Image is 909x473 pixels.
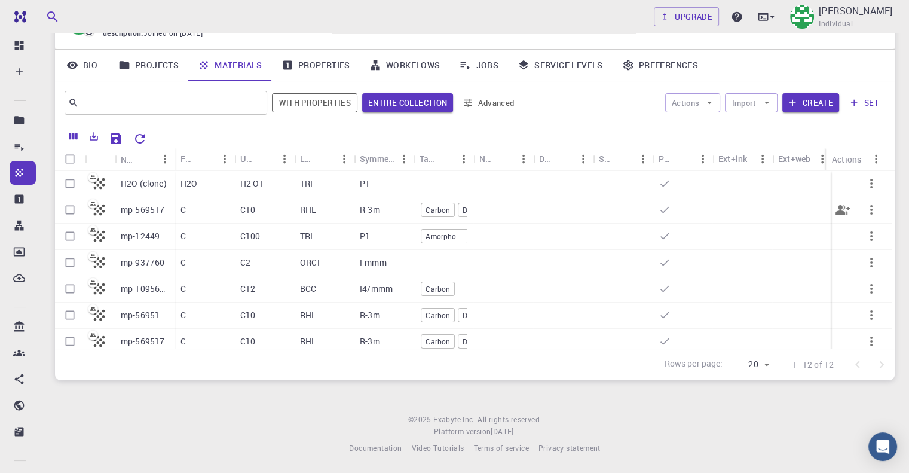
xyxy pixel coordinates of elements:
p: RHL [300,309,316,321]
a: Properties [272,50,360,81]
button: Advanced [458,93,520,112]
div: Public [659,147,674,170]
p: H2O (clone) [121,178,167,190]
p: I4/mmm [360,283,393,295]
div: Actions [832,148,861,171]
span: Support [24,8,67,19]
span: © 2025 [408,414,433,426]
span: Platform version [434,426,491,438]
button: set [844,93,885,112]
p: [PERSON_NAME] [819,4,892,18]
button: Sort [196,149,215,169]
a: Materials [188,50,272,81]
div: Tags [420,147,435,170]
div: Symmetry [354,147,414,170]
button: Entire collection [362,93,453,112]
button: Sort [614,149,633,169]
span: Carbon [421,337,454,347]
p: C [180,257,186,268]
p: TRI [300,230,313,242]
p: C [180,309,186,321]
a: Projects [109,50,188,81]
div: Default [539,147,555,170]
button: Menu [867,149,886,169]
button: Menu [215,149,234,169]
span: Exabyte Inc. [433,414,475,424]
button: Sort [555,149,574,169]
p: Fmmm [360,257,387,268]
p: R-3m [360,309,380,321]
button: Create [782,93,839,112]
span: Carbon [421,310,454,321]
a: Workflows [360,50,450,81]
img: logo [10,11,26,23]
p: R-3m [360,204,380,216]
p: TRI [300,178,313,190]
a: Bio [55,50,109,81]
p: P1 [360,178,370,190]
button: Export [84,127,104,146]
div: Non-periodic [473,147,533,170]
div: Public [653,147,712,170]
p: mp-569517 (clone) [121,309,169,321]
span: Individual [819,18,853,30]
p: C100 [240,230,261,242]
div: Name [121,148,136,171]
a: Video Tutorials [411,443,464,454]
p: mp-569517 [121,204,164,216]
span: Privacy statement [538,443,601,453]
p: C10 [240,309,255,321]
button: Menu [454,149,473,169]
div: Actions [826,148,886,171]
a: Privacy statement [538,443,601,454]
a: Terms of service [473,443,528,454]
span: Diamond 15R [458,310,505,321]
button: Sort [435,149,454,169]
span: Video Tutorials [411,443,464,453]
button: Save Explorer Settings [104,127,128,151]
span: Filter throughout whole library including sets (folders) [362,93,453,112]
p: BCC [300,283,316,295]
div: Symmetry [360,147,394,170]
a: Exabyte Inc. [433,414,475,426]
p: C [180,283,186,295]
p: mp-1244913 [121,230,169,242]
p: H2O [180,178,197,190]
button: With properties [272,93,357,112]
div: Name [115,148,175,171]
div: Ext+web [778,147,810,170]
div: Formula [180,147,196,170]
button: Reset Explorer Settings [128,127,152,151]
p: C [180,230,186,242]
p: mp-1095633 [121,283,169,295]
span: Terms of service [473,443,528,453]
img: Mary Quenie Velasco [790,5,814,29]
button: Actions [665,93,721,112]
button: Menu [275,149,294,169]
button: Menu [693,149,712,169]
p: P1 [360,230,370,242]
p: 1–12 of 12 [792,359,834,371]
div: Default [533,147,593,170]
p: C12 [240,283,255,295]
button: Import [725,93,777,112]
span: Carbon [421,284,454,294]
button: Menu [633,149,653,169]
p: mp-937760 [121,257,164,268]
a: Jobs [449,50,508,81]
button: Menu [155,149,175,169]
div: Lattice [294,147,354,170]
div: Open Intercom Messenger [868,432,897,461]
div: Ext+web [772,147,832,170]
div: Shared [599,147,614,170]
div: Ext+lnk [712,147,772,170]
p: RHL [300,204,316,216]
button: Menu [574,149,593,169]
p: C10 [240,204,255,216]
p: C [180,204,186,216]
button: Sort [495,149,514,169]
span: Documentation [349,443,402,453]
div: Lattice [300,147,316,170]
p: Rows per page: [664,358,723,371]
div: 20 [728,356,773,373]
